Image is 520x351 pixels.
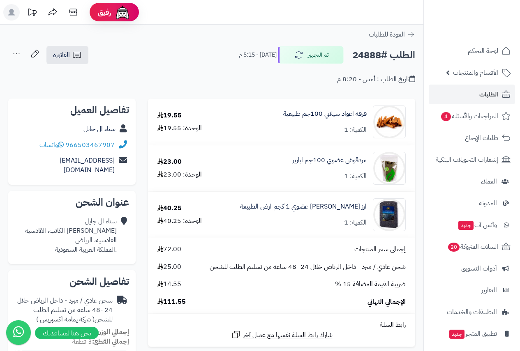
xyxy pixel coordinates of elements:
[465,132,498,144] span: طلبات الإرجاع
[479,89,498,100] span: الطلبات
[429,324,515,344] a: تطبيق المتجرجديد
[95,327,129,337] strong: إجمالي الوزن:
[151,320,412,330] div: رابط السلة
[240,202,367,211] a: ارز [PERSON_NAME] عضوي 1 كجم ارض الطبيعة
[68,327,129,337] small: 1.30 كجم
[367,297,406,307] span: الإجمالي النهائي
[157,111,182,120] div: 19.55
[369,30,415,39] a: العودة للطلبات
[344,172,367,181] div: الكمية: 1
[479,197,497,209] span: المدونة
[429,85,515,104] a: الطلبات
[157,204,182,213] div: 40.25
[157,216,202,226] div: الوحدة: 40.25
[157,262,181,272] span: 25.00
[283,109,367,119] a: قرفه اعواد سيلاني 100جم طبيعية
[429,302,515,322] a: التطبيقات والخدمات
[429,259,515,278] a: أدوات التسويق
[461,263,497,274] span: أدوات التسويق
[335,280,406,289] span: ضريبة القيمة المضافة 15 %
[436,154,498,165] span: إشعارات التحويلات البنكية
[429,193,515,213] a: المدونة
[429,150,515,170] a: إشعارات التحويلات البنكية
[344,125,367,135] div: الكمية: 1
[157,245,181,254] span: 72.00
[15,105,129,115] h2: تفاصيل العميل
[39,140,64,150] a: واتساب
[354,245,406,254] span: إجمالي سعر المنتجات
[458,219,497,231] span: وآتس آب
[15,277,129,287] h2: تفاصيل الشحن
[46,46,88,64] a: الفاتورة
[429,237,515,257] a: السلات المتروكة20
[429,215,515,235] a: وآتس آبجديد
[481,176,497,187] span: العملاء
[15,197,129,207] h2: عنوان الشحن
[440,110,498,122] span: المراجعات والأسئلة
[36,314,95,324] span: ( شركة يمامة اكسبريس )
[25,217,117,254] div: سناء ال جايل [PERSON_NAME] الكاتب، القادسيه القادسيه، الرياض .المملكة العربية السعودية
[239,51,277,59] small: [DATE] - 5:15 م
[373,106,405,138] img: 1641591390-xWhdEpsHptIOKN7FsSDk4FyVw3YQF9NaUHKBgmmd-90x90.jpeg
[157,170,202,179] div: الوحدة: 23.00
[157,157,182,167] div: 23.00
[53,50,70,60] span: الفاتورة
[448,328,497,340] span: تطبيق المتجر
[337,75,415,84] div: تاريخ الطلب : أمس - 8:20 م
[468,45,498,57] span: لوحة التحكم
[373,198,405,231] img: 1695761492-jasmine-black-rice-1_8-90x90.jpg
[447,306,497,318] span: التطبيقات والخدمات
[352,47,415,64] h2: الطلب #24888
[441,112,451,121] span: 4
[448,243,460,252] span: 20
[429,106,515,126] a: المراجعات والأسئلة4
[278,46,344,64] button: تم التجهيز
[481,284,497,296] span: التقارير
[458,221,474,230] span: جديد
[453,67,498,78] span: الأقسام والمنتجات
[292,156,367,165] a: مردقوش عضوي 100جم ابازير
[210,262,406,272] span: شحن عادي / مبرد - داخل الرياض خلال 24 -48 ساعه من تسليم الطلب للشحن
[114,4,131,21] img: ai-face.png
[231,330,333,340] a: شارك رابط السلة نفسها مع عميل آخر
[157,280,181,289] span: 14.55
[429,172,515,191] a: العملاء
[98,7,111,17] span: رفيق
[464,22,512,39] img: logo-2.png
[15,296,113,324] div: شحن عادي / مبرد - داخل الرياض خلال 24 -48 ساعه من تسليم الطلب للشحن
[429,128,515,148] a: طلبات الإرجاع
[447,241,498,252] span: السلات المتروكة
[243,330,333,340] span: شارك رابط السلة نفسها مع عميل آخر
[344,218,367,227] div: الكمية: 1
[22,4,42,23] a: تحديثات المنصة
[157,297,186,307] span: 111.55
[92,337,129,346] strong: إجمالي القطع:
[83,124,116,134] a: سناء ال حايل
[429,280,515,300] a: التقارير
[369,30,405,39] span: العودة للطلبات
[72,337,129,346] small: 3 قطعة
[429,41,515,61] a: لوحة التحكم
[373,152,405,185] img: 1663879228-Organic-Marjoram-100g-90x90.jpg
[449,330,465,339] span: جديد
[157,124,202,133] div: الوحدة: 19.55
[60,156,115,175] a: [EMAIL_ADDRESS][DOMAIN_NAME]
[65,140,115,150] a: 966503467907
